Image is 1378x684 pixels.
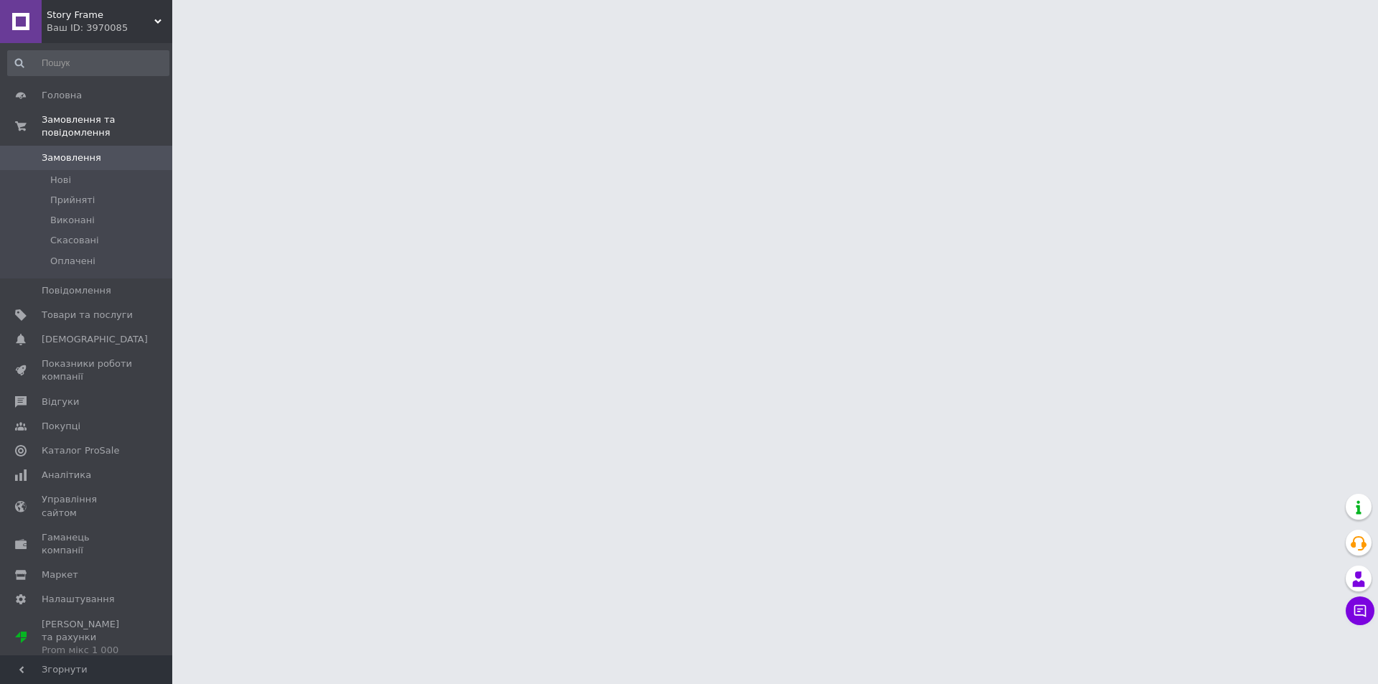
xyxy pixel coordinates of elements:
span: Оплачені [50,255,95,268]
span: Налаштування [42,593,115,606]
span: Прийняті [50,194,95,207]
span: Повідомлення [42,284,111,297]
span: Показники роботи компанії [42,357,133,383]
span: Замовлення [42,151,101,164]
span: [PERSON_NAME] та рахунки [42,618,133,657]
div: Prom мікс 1 000 [42,644,133,657]
input: Пошук [7,50,169,76]
span: Маркет [42,568,78,581]
span: Головна [42,89,82,102]
span: Відгуки [42,395,79,408]
span: Виконані [50,214,95,227]
button: Чат з покупцем [1346,596,1374,625]
span: Покупці [42,420,80,433]
span: Нові [50,174,71,187]
div: Ваш ID: 3970085 [47,22,172,34]
span: Товари та послуги [42,309,133,322]
span: [DEMOGRAPHIC_DATA] [42,333,148,346]
span: Управління сайтом [42,493,133,519]
span: Аналітика [42,469,91,482]
span: Гаманець компанії [42,531,133,557]
span: Замовлення та повідомлення [42,113,172,139]
span: Каталог ProSale [42,444,119,457]
span: Скасовані [50,234,99,247]
span: Story Frame [47,9,154,22]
